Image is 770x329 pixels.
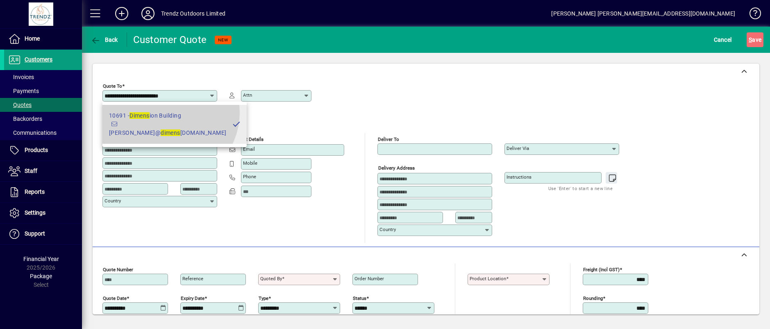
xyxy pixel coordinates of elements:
[749,36,752,43] span: S
[260,276,282,281] mat-label: Quoted by
[353,295,366,301] mat-label: Status
[379,227,396,232] mat-label: Country
[8,129,57,136] span: Communications
[4,98,82,112] a: Quotes
[23,256,59,262] span: Financial Year
[103,266,133,272] mat-label: Quote number
[378,136,399,142] mat-label: Deliver To
[4,126,82,140] a: Communications
[103,295,127,301] mat-label: Quote date
[25,230,45,237] span: Support
[747,32,763,47] button: Save
[4,224,82,244] a: Support
[82,32,127,47] app-page-header-button: Back
[25,147,48,153] span: Products
[30,273,52,279] span: Package
[4,182,82,202] a: Reports
[161,7,225,20] div: Trendz Outdoors Limited
[259,295,268,301] mat-label: Type
[25,168,37,174] span: Staff
[470,276,506,281] mat-label: Product location
[8,88,39,94] span: Payments
[243,146,255,152] mat-label: Email
[714,33,732,46] span: Cancel
[4,203,82,223] a: Settings
[25,35,40,42] span: Home
[743,2,760,28] a: Knowledge Base
[109,6,135,21] button: Add
[135,6,161,21] button: Profile
[182,276,203,281] mat-label: Reference
[104,198,121,204] mat-label: Country
[181,295,204,301] mat-label: Expiry date
[507,145,529,151] mat-label: Deliver via
[4,140,82,161] a: Products
[206,130,219,143] button: Copy to Delivery address
[243,160,257,166] mat-label: Mobile
[243,92,252,98] mat-label: Attn
[548,184,613,193] mat-hint: Use 'Enter' to start a new line
[25,209,45,216] span: Settings
[25,188,45,195] span: Reports
[218,37,228,43] span: NEW
[749,33,761,46] span: ave
[712,32,734,47] button: Cancel
[4,84,82,98] a: Payments
[25,56,52,63] span: Customers
[583,295,603,301] mat-label: Rounding
[507,174,532,180] mat-label: Instructions
[8,116,42,122] span: Backorders
[133,33,207,46] div: Customer Quote
[91,36,118,43] span: Back
[4,70,82,84] a: Invoices
[583,266,620,272] mat-label: Freight (incl GST)
[243,174,256,179] mat-label: Phone
[4,112,82,126] a: Backorders
[354,276,384,281] mat-label: Order number
[4,29,82,49] a: Home
[103,83,122,89] mat-label: Quote To
[89,32,120,47] button: Back
[4,161,82,182] a: Staff
[551,7,735,20] div: [PERSON_NAME] [PERSON_NAME][EMAIL_ADDRESS][DOMAIN_NAME]
[8,74,34,80] span: Invoices
[8,102,32,108] span: Quotes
